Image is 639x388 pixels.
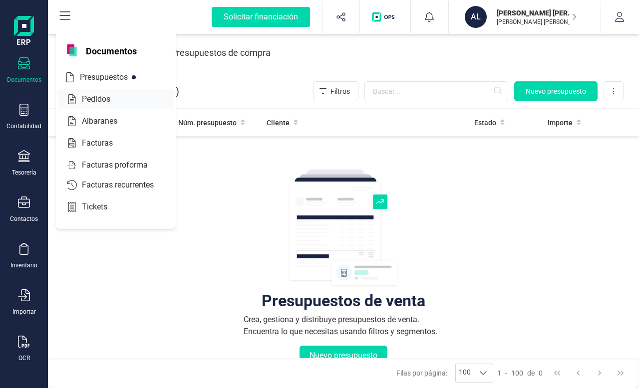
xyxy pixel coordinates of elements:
span: Presupuestos [76,71,146,83]
img: Logo de OPS [372,12,398,22]
span: Facturas [78,137,131,149]
span: Estado [474,118,496,128]
span: Filtros [330,86,350,96]
span: Facturas recurrentes [78,179,172,191]
div: Documentos [7,76,41,84]
p: [PERSON_NAME] [PERSON_NAME] [497,18,577,26]
span: Núm. presupuesto [178,118,237,128]
button: Filtros [313,81,358,101]
span: 0 [539,368,543,378]
button: Nuevo presupuesto [300,346,387,366]
div: - [497,368,543,378]
button: Logo de OPS [366,1,404,33]
button: Previous Page [569,364,588,383]
span: 100 [456,364,474,382]
div: Contabilidad [6,122,41,130]
span: 1 [497,368,501,378]
span: Pedidos [78,93,128,105]
button: Solicitar financiación [200,1,322,33]
div: Tesorería [12,169,36,177]
span: Nuevo presupuesto [526,86,586,96]
div: Solicitar financiación [212,7,310,27]
div: Presupuestos de venta [262,296,425,306]
button: First Page [548,364,567,383]
span: Tickets [78,201,125,213]
div: Inventario [10,261,37,269]
span: 100 [511,368,523,378]
img: Logo Finanedi [14,16,34,48]
p: [PERSON_NAME] [PERSON_NAME] [497,8,577,18]
div: Presupuestos de compra [171,40,271,66]
span: Facturas proforma [78,159,166,171]
div: Contactos [10,215,38,223]
div: Crea, gestiona y distribuye presupuestos de venta. Encuentra lo que necesitas usando filtros y se... [244,314,443,338]
span: Cliente [267,118,290,128]
input: Buscar... [364,81,508,101]
button: Last Page [611,364,630,383]
span: Documentos [80,44,143,56]
span: de [527,368,535,378]
div: AL [465,6,487,28]
button: Nuevo presupuesto [514,81,598,101]
img: img-empty-table.svg [289,168,398,288]
div: Filas por página: [396,364,493,383]
button: Next Page [590,364,609,383]
div: Importar [12,308,36,316]
span: Albaranes [78,115,135,127]
span: Importe [548,118,573,128]
div: OCR [18,354,30,362]
button: AL[PERSON_NAME] [PERSON_NAME][PERSON_NAME] [PERSON_NAME] [461,1,589,33]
